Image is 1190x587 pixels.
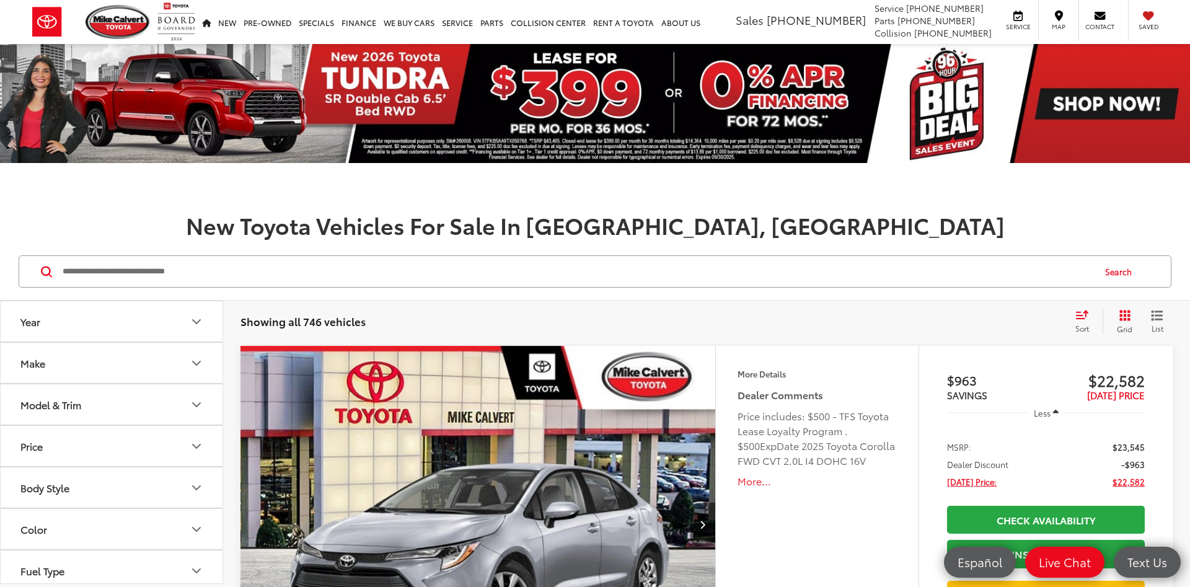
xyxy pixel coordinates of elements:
[947,441,971,453] span: MSRP:
[1,467,224,508] button: Body StyleBody Style
[1121,554,1173,570] span: Text Us
[1045,22,1072,31] span: Map
[61,257,1093,286] input: Search by Make, Model, or Keyword
[1025,547,1104,578] a: Live Chat
[189,356,204,371] div: Make
[738,474,897,488] button: More...
[1151,323,1163,333] span: List
[189,314,204,329] div: Year
[875,27,912,39] span: Collision
[1135,22,1162,31] span: Saved
[738,369,897,378] h4: More Details
[906,2,984,14] span: [PHONE_NUMBER]
[1028,402,1065,424] button: Less
[1085,22,1114,31] span: Contact
[1,426,224,466] button: PricePrice
[1069,309,1103,334] button: Select sort value
[1103,309,1142,334] button: Grid View
[1033,554,1097,570] span: Live Chat
[767,12,866,28] span: [PHONE_NUMBER]
[1113,475,1145,488] span: $22,582
[20,565,64,576] div: Fuel Type
[1004,22,1032,31] span: Service
[20,399,81,410] div: Model & Trim
[947,388,987,402] span: SAVINGS
[86,5,151,39] img: Mike Calvert Toyota
[1093,256,1150,287] button: Search
[189,439,204,454] div: Price
[947,475,997,488] span: [DATE] Price:
[189,522,204,537] div: Color
[1087,388,1145,402] span: [DATE] PRICE
[20,357,45,369] div: Make
[1075,323,1089,333] span: Sort
[20,316,40,327] div: Year
[1113,441,1145,453] span: $23,545
[1,384,224,425] button: Model & TrimModel & Trim
[189,397,204,412] div: Model & Trim
[944,547,1016,578] a: Español
[738,387,897,402] h5: Dealer Comments
[20,482,69,493] div: Body Style
[947,458,1008,470] span: Dealer Discount
[20,523,47,535] div: Color
[738,408,897,468] div: Price includes: $500 - TFS Toyota Lease Loyalty Program . $500ExpDate 2025 Toyota Corolla FWD CVT...
[1121,458,1145,470] span: -$963
[875,2,904,14] span: Service
[1117,324,1132,334] span: Grid
[690,503,715,546] button: Next image
[947,371,1046,389] span: $963
[189,480,204,495] div: Body Style
[951,554,1008,570] span: Español
[947,506,1145,534] a: Check Availability
[1,301,224,342] button: YearYear
[1034,407,1051,418] span: Less
[947,540,1145,568] a: Instant Deal
[189,563,204,578] div: Fuel Type
[875,14,895,27] span: Parts
[1046,371,1145,389] span: $22,582
[240,314,366,329] span: Showing all 746 vehicles
[897,14,975,27] span: [PHONE_NUMBER]
[914,27,992,39] span: [PHONE_NUMBER]
[1114,547,1181,578] a: Text Us
[736,12,764,28] span: Sales
[20,440,43,452] div: Price
[1,343,224,383] button: MakeMake
[1142,309,1173,334] button: List View
[1,509,224,549] button: ColorColor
